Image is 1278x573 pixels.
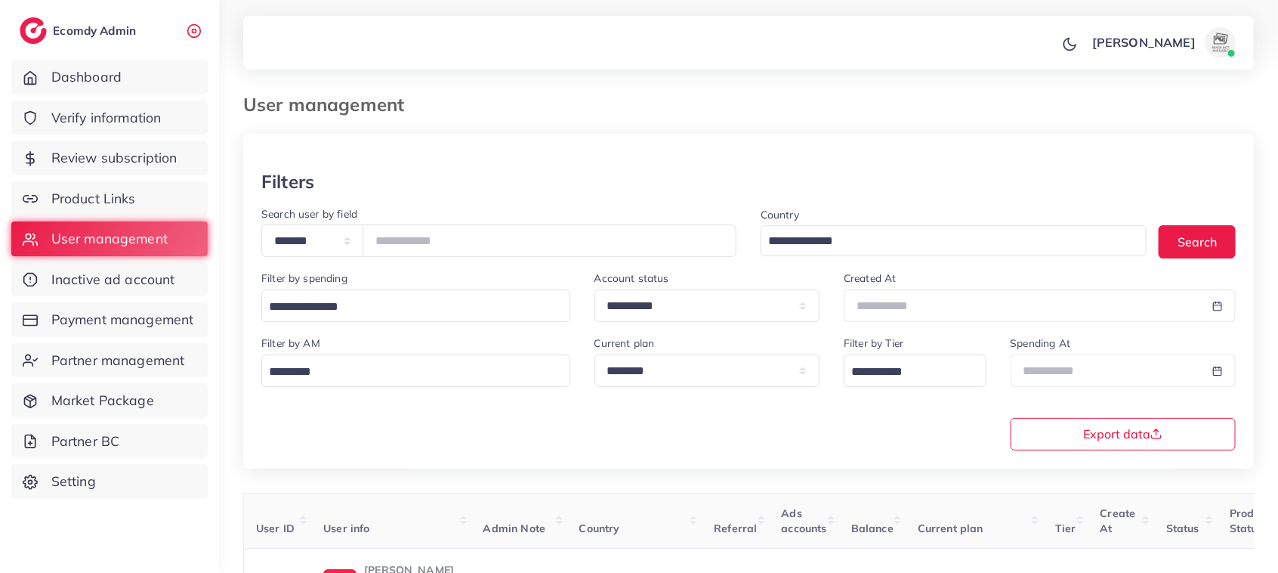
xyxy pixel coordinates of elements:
button: Search [1159,225,1236,258]
span: Partner BC [51,432,120,451]
div: Search for option [261,355,570,387]
a: Product Links [11,181,208,216]
span: Country [579,522,620,535]
span: User info [323,522,369,535]
span: Referral [714,522,757,535]
span: Review subscription [51,148,177,168]
div: Search for option [844,355,986,387]
label: Search user by field [261,206,357,221]
input: Search for option [846,361,966,384]
label: Filter by AM [261,336,320,351]
a: Payment management [11,302,208,337]
span: Market Package [51,391,154,410]
button: Export data [1011,418,1236,451]
span: Current plan [918,522,983,535]
span: Verify information [51,108,162,128]
label: Spending At [1011,336,1071,351]
span: Create At [1100,506,1136,535]
span: Status [1166,522,1199,535]
span: Inactive ad account [51,270,175,290]
p: [PERSON_NAME] [1092,33,1196,51]
span: Export data [1083,428,1162,440]
a: logoEcomdy Admin [20,17,140,44]
a: User management [11,221,208,256]
span: Product Links [51,189,136,209]
a: [PERSON_NAME]avatar [1084,27,1242,57]
span: Partner management [51,351,185,370]
span: Setting [51,472,96,491]
a: Dashboard [11,60,208,94]
label: Account status [594,271,669,286]
span: Payment management [51,310,194,330]
label: Filter by spending [261,271,347,286]
input: Search for option [763,230,1127,253]
img: avatar [1205,27,1236,57]
input: Search for option [264,361,551,384]
label: Current plan [594,336,655,351]
a: Partner management [11,343,208,378]
div: Search for option [761,225,1147,256]
a: Inactive ad account [11,262,208,297]
span: User management [51,229,168,249]
span: Tier [1055,522,1076,535]
label: Created At [844,271,897,286]
a: Partner BC [11,424,208,459]
a: Setting [11,464,208,499]
span: User ID [256,522,295,535]
label: Country [761,207,799,222]
h2: Ecomdy Admin [53,23,140,38]
span: Ads accounts [782,506,827,535]
div: Search for option [261,290,570,322]
span: Balance [851,522,894,535]
a: Market Package [11,383,208,418]
label: Filter by Tier [844,336,903,351]
h3: Filters [261,171,314,193]
img: logo [20,17,47,44]
input: Search for option [264,296,551,319]
span: Admin Note [483,522,546,535]
h3: User management [243,94,416,116]
span: Product Status [1230,506,1270,535]
a: Review subscription [11,141,208,175]
span: Dashboard [51,67,122,87]
a: Verify information [11,101,208,135]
